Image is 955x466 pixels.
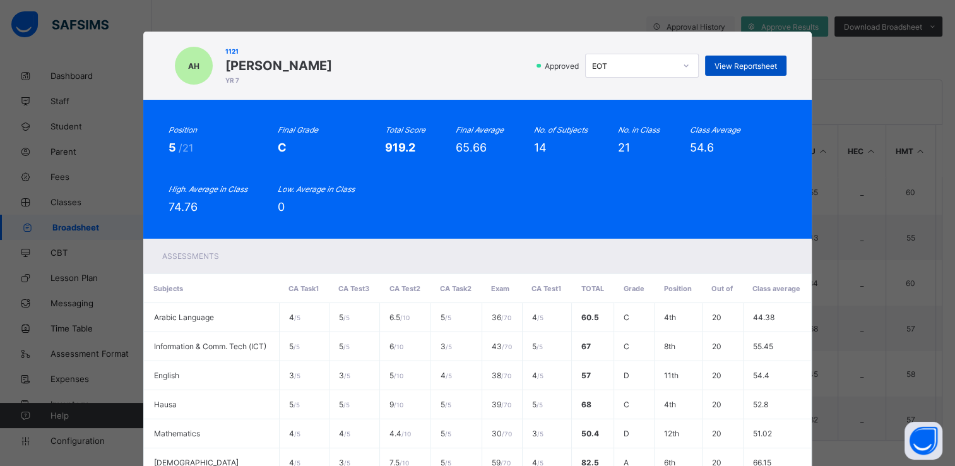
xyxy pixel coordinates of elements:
[690,141,714,154] span: 54.6
[225,58,332,73] span: [PERSON_NAME]
[385,141,415,154] span: 919.2
[537,314,543,321] span: / 5
[344,372,350,379] span: / 5
[712,342,721,351] span: 20
[456,125,504,134] i: Final Average
[440,371,451,380] span: 4
[440,342,451,351] span: 3
[501,401,511,409] span: / 70
[752,284,800,293] span: Class average
[712,429,721,438] span: 20
[445,343,451,350] span: / 5
[278,184,355,194] i: Low. Average in Class
[905,422,942,460] button: Open asap
[389,429,411,438] span: 4.4
[753,342,773,351] span: 55.45
[339,313,350,322] span: 5
[289,429,300,438] span: 4
[532,429,543,438] span: 3
[179,141,193,154] span: /21
[294,372,300,379] span: / 5
[492,429,512,438] span: 30
[502,430,512,438] span: / 70
[537,343,543,350] span: / 5
[343,401,350,409] span: / 5
[394,401,403,409] span: / 10
[389,400,403,409] span: 9
[294,401,300,409] span: / 5
[278,141,287,154] span: C
[400,314,410,321] span: / 10
[501,314,511,321] span: / 70
[385,125,425,134] i: Total Score
[492,313,511,322] span: 36
[532,400,543,409] span: 5
[289,400,300,409] span: 5
[715,61,777,71] span: View Reportsheet
[492,400,511,409] span: 39
[624,284,644,293] span: Grade
[289,313,300,322] span: 4
[289,342,300,351] span: 5
[169,184,247,194] i: High. Average in Class
[289,371,300,380] span: 3
[537,430,543,438] span: / 5
[624,342,629,351] span: C
[664,400,676,409] span: 4th
[532,371,543,380] span: 4
[690,125,740,134] i: Class Average
[543,61,583,71] span: Approved
[339,342,350,351] span: 5
[581,371,591,380] span: 57
[440,313,451,322] span: 5
[592,61,675,71] div: EOT
[534,141,547,154] span: 14
[154,371,179,380] span: English
[753,371,769,380] span: 54.4
[618,141,630,154] span: 21
[753,313,774,322] span: 44.38
[338,284,369,293] span: CA Test3
[389,371,403,380] span: 5
[502,343,512,350] span: / 70
[294,314,300,321] span: / 5
[581,342,591,351] span: 67
[444,430,451,438] span: / 5
[492,371,511,380] span: 38
[712,313,721,322] span: 20
[225,47,332,55] span: 1121
[389,313,410,322] span: 6.5
[664,342,675,351] span: 8th
[154,400,177,409] span: Hausa
[294,343,300,350] span: / 5
[389,284,420,293] span: CA Test2
[581,429,599,438] span: 50.4
[624,371,629,380] span: D
[278,125,318,134] i: Final Grade
[444,314,451,321] span: / 5
[278,200,285,213] span: 0
[712,371,721,380] span: 20
[581,284,604,293] span: Total
[664,371,679,380] span: 11th
[344,430,350,438] span: / 5
[343,343,350,350] span: / 5
[169,141,179,154] span: 5
[537,372,543,379] span: / 5
[711,284,733,293] span: Out of
[440,400,451,409] span: 5
[664,429,679,438] span: 12th
[664,284,692,293] span: Position
[288,284,319,293] span: CA Task1
[501,372,511,379] span: / 70
[664,313,676,322] span: 4th
[492,342,512,351] span: 43
[294,430,300,438] span: / 5
[712,400,721,409] span: 20
[537,401,543,409] span: / 5
[154,429,200,438] span: Mathematics
[188,61,199,71] span: AH
[456,141,487,154] span: 65.66
[753,429,772,438] span: 51.02
[394,343,403,350] span: / 10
